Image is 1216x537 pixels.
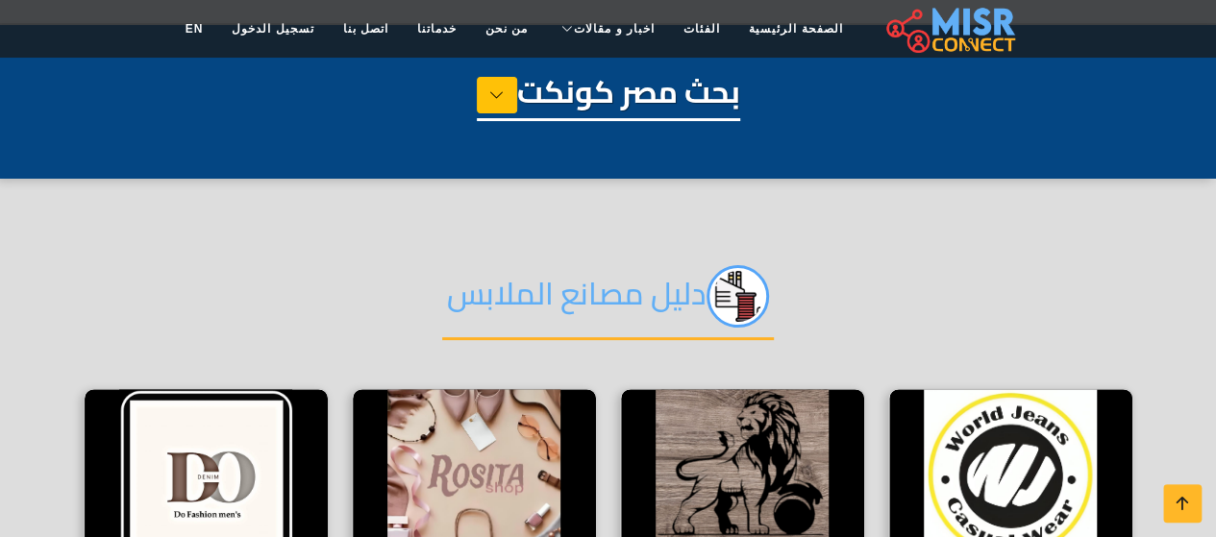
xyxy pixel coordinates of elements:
a: اتصل بنا [329,11,403,47]
a: الفئات [669,11,734,47]
h2: دليل مصانع الملابس [442,265,774,340]
h1: بحث مصر كونكت [477,73,740,121]
a: اخبار و مقالات [542,11,669,47]
a: من نحن [471,11,542,47]
a: الصفحة الرئيسية [734,11,856,47]
img: main.misr_connect [886,5,1015,53]
a: خدماتنا [403,11,471,47]
a: EN [171,11,218,47]
a: تسجيل الدخول [217,11,328,47]
img: jc8qEEzyi89FPzAOrPPq.png [707,265,769,328]
span: اخبار و مقالات [574,20,655,37]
